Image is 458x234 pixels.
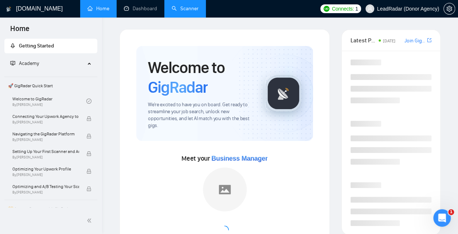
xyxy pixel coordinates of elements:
span: GigRadar [148,77,208,97]
img: gigradar-logo.png [265,75,302,112]
a: searchScanner [172,5,199,12]
span: check-circle [86,99,91,104]
span: lock [86,186,91,191]
a: homeHome [87,5,109,12]
span: By [PERSON_NAME] [12,120,79,124]
span: Latest Posts from the GigRadar Community [351,36,376,45]
span: 1 [355,5,358,13]
button: setting [443,3,455,15]
a: dashboardDashboard [124,5,157,12]
span: Setting Up Your First Scanner and Auto-Bidder [12,148,79,155]
span: Getting Started [19,43,54,49]
span: 👑 Agency Success with GigRadar [5,202,97,216]
span: double-left [87,217,94,224]
span: [DATE] [383,38,395,43]
span: Business Manager [211,155,267,162]
span: We're excited to have you on board. Get ready to streamline your job search, unlock new opportuni... [148,101,253,129]
span: 1 [448,209,454,215]
span: Optimizing Your Upwork Profile [12,165,79,173]
span: fund-projection-screen [10,61,15,66]
a: Join GigRadar Slack Community [404,37,426,45]
span: Connects: [332,5,354,13]
h1: Welcome to [148,58,253,97]
span: rocket [10,43,15,48]
span: Academy [10,60,39,66]
span: Optimizing and A/B Testing Your Scanner for Better Results [12,183,79,190]
a: setting [443,6,455,12]
a: Welcome to GigRadarBy[PERSON_NAME] [12,93,86,109]
span: Academy [19,60,39,66]
span: Meet your [181,154,267,162]
span: lock [86,116,91,121]
a: export [427,37,431,44]
span: export [427,37,431,43]
img: placeholder.png [203,168,247,211]
span: Connecting Your Upwork Agency to GigRadar [12,113,79,120]
iframe: Intercom live chat [433,209,451,227]
span: lock [86,134,91,139]
img: logo [6,3,11,15]
span: lock [86,151,91,156]
span: Navigating the GigRadar Platform [12,130,79,138]
span: By [PERSON_NAME] [12,138,79,142]
span: By [PERSON_NAME] [12,173,79,177]
span: 🚀 GigRadar Quick Start [5,78,97,93]
span: By [PERSON_NAME] [12,155,79,160]
span: By [PERSON_NAME] [12,190,79,195]
span: user [367,6,372,11]
span: Home [4,23,35,39]
img: upwork-logo.png [324,6,329,12]
span: lock [86,169,91,174]
li: Getting Started [4,39,97,53]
